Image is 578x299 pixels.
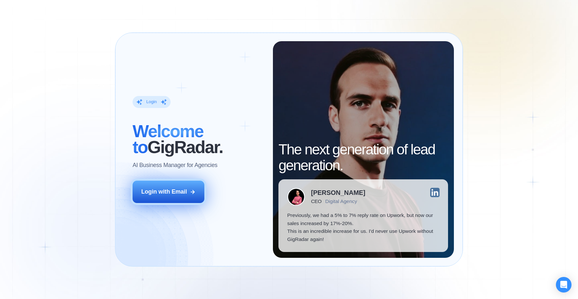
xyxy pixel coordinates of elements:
[141,188,187,196] div: Login with Email
[147,99,157,105] div: Login
[133,124,264,155] h2: ‍ GigRadar.
[133,181,204,203] button: Login with Email
[287,211,440,243] p: Previously, we had a 5% to 7% reply rate on Upwork, but now our sales increased by 17%-20%. This ...
[133,161,217,169] p: AI Business Manager for Agencies
[311,198,322,204] div: CEO
[278,142,448,173] h2: The next generation of lead generation.
[325,198,357,204] div: Digital Agency
[556,277,572,293] div: Open Intercom Messenger
[133,122,203,157] span: Welcome to
[311,189,365,196] div: [PERSON_NAME]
